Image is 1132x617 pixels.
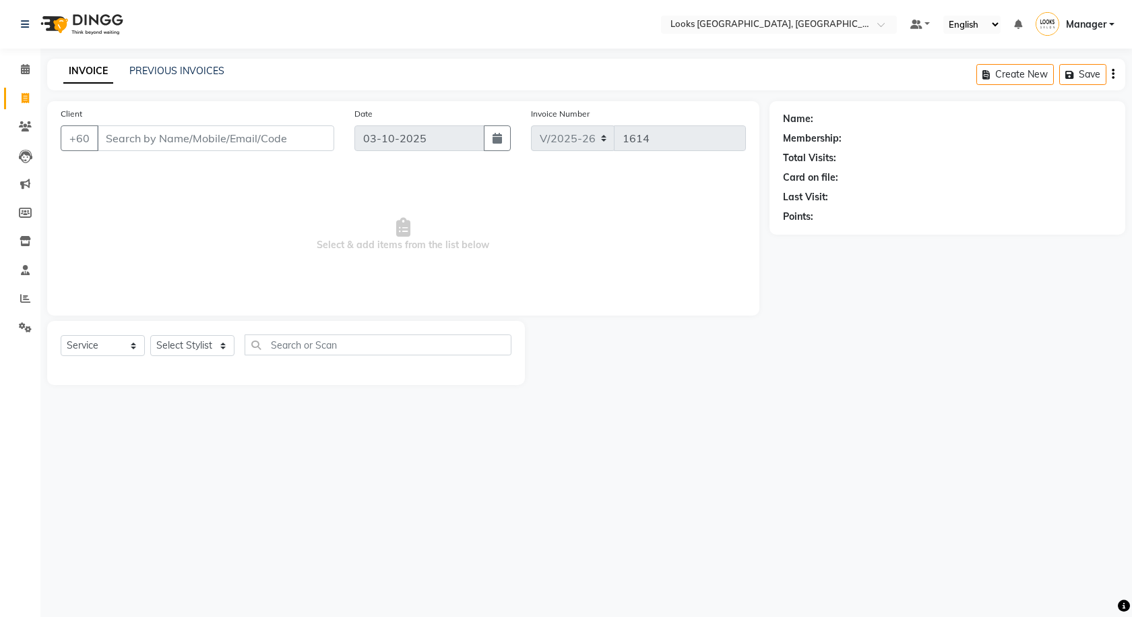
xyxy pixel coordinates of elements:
div: Membership: [783,131,842,146]
img: logo [34,5,127,43]
div: Last Visit: [783,190,828,204]
div: Total Visits: [783,151,836,165]
div: Name: [783,112,813,126]
a: INVOICE [63,59,113,84]
div: Card on file: [783,171,838,185]
div: Points: [783,210,813,224]
input: Search or Scan [245,334,511,355]
img: Manager [1036,12,1059,36]
button: +60 [61,125,98,151]
label: Date [354,108,373,120]
span: Select & add items from the list below [61,167,746,302]
label: Client [61,108,82,120]
label: Invoice Number [531,108,590,120]
input: Search by Name/Mobile/Email/Code [97,125,334,151]
button: Create New [976,64,1054,85]
button: Save [1059,64,1106,85]
a: PREVIOUS INVOICES [129,65,224,77]
span: Manager [1066,18,1106,32]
